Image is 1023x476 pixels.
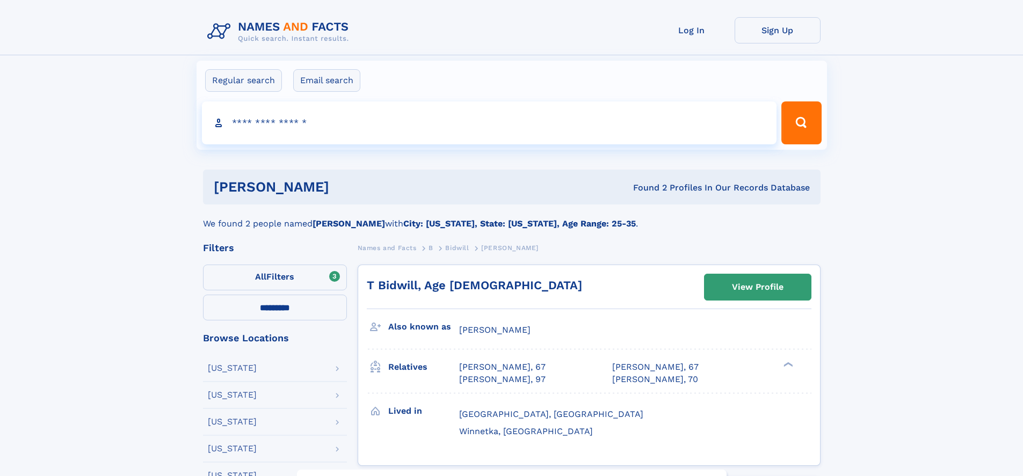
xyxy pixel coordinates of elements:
span: Winnetka, [GEOGRAPHIC_DATA] [459,426,593,436]
div: ❯ [781,361,794,368]
b: City: [US_STATE], State: [US_STATE], Age Range: 25-35 [403,218,636,229]
div: View Profile [732,275,783,299]
div: [US_STATE] [208,418,257,426]
h1: [PERSON_NAME] [214,180,481,194]
a: [PERSON_NAME], 67 [459,361,546,373]
input: search input [202,101,777,144]
a: Sign Up [735,17,821,43]
h3: Relatives [388,358,459,376]
img: Logo Names and Facts [203,17,358,46]
h3: Lived in [388,402,459,420]
div: Browse Locations [203,333,347,343]
div: Found 2 Profiles In Our Records Database [481,182,810,194]
div: [US_STATE] [208,391,257,399]
a: T Bidwill, Age [DEMOGRAPHIC_DATA] [367,279,582,292]
span: Bidwill [445,244,469,252]
a: View Profile [705,274,811,300]
a: Bidwill [445,241,469,254]
h3: Also known as [388,318,459,336]
div: [US_STATE] [208,364,257,372]
span: [GEOGRAPHIC_DATA], [GEOGRAPHIC_DATA] [459,409,643,419]
span: B [429,244,433,252]
a: Log In [649,17,735,43]
label: Email search [293,69,360,92]
a: [PERSON_NAME], 70 [612,374,698,385]
a: [PERSON_NAME], 67 [612,361,699,373]
a: Names and Facts [358,241,417,254]
a: B [429,241,433,254]
a: [PERSON_NAME], 97 [459,374,546,385]
label: Filters [203,265,347,290]
span: [PERSON_NAME] [481,244,539,252]
span: All [255,272,266,282]
div: We found 2 people named with . [203,204,821,230]
label: Regular search [205,69,282,92]
div: Filters [203,243,347,253]
b: [PERSON_NAME] [313,218,385,229]
button: Search Button [781,101,821,144]
div: [US_STATE] [208,444,257,453]
span: [PERSON_NAME] [459,325,531,335]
